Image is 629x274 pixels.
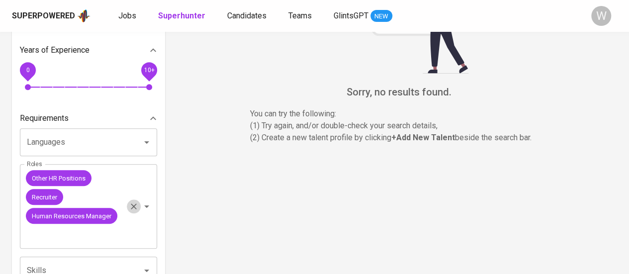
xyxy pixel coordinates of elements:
div: Requirements [20,108,157,128]
p: Requirements [20,112,69,124]
div: W [591,6,611,26]
a: Teams [288,10,314,22]
span: Jobs [118,11,136,20]
span: Other HR Positions [26,174,91,183]
div: Superpowered [12,10,75,22]
b: Superhunter [158,11,205,20]
span: 10+ [144,67,154,74]
span: 0 [26,67,29,74]
button: Clear [127,199,141,213]
div: Human Resources Manager [26,208,117,224]
button: Open [140,199,154,213]
span: GlintsGPT [334,11,368,20]
b: + Add New Talent [391,133,455,142]
a: Jobs [118,10,138,22]
div: Recruiter [26,189,63,205]
button: Open [140,135,154,149]
p: You can try the following : [250,108,548,120]
span: Teams [288,11,312,20]
p: (1) Try again, and/or double-check your search details, [250,120,548,132]
div: Other HR Positions [26,170,91,186]
div: Years of Experience [20,40,157,60]
span: Recruiter [26,192,63,202]
a: Superhunter [158,10,207,22]
p: Years of Experience [20,44,90,56]
h6: Sorry, no results found. [181,84,617,100]
a: GlintsGPT NEW [334,10,392,22]
span: NEW [370,11,392,21]
span: Candidates [227,11,267,20]
span: Human Resources Manager [26,211,117,221]
a: Candidates [227,10,269,22]
a: Superpoweredapp logo [12,8,90,23]
p: (2) Create a new talent profile by clicking beside the search bar. [250,132,548,144]
img: app logo [77,8,90,23]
